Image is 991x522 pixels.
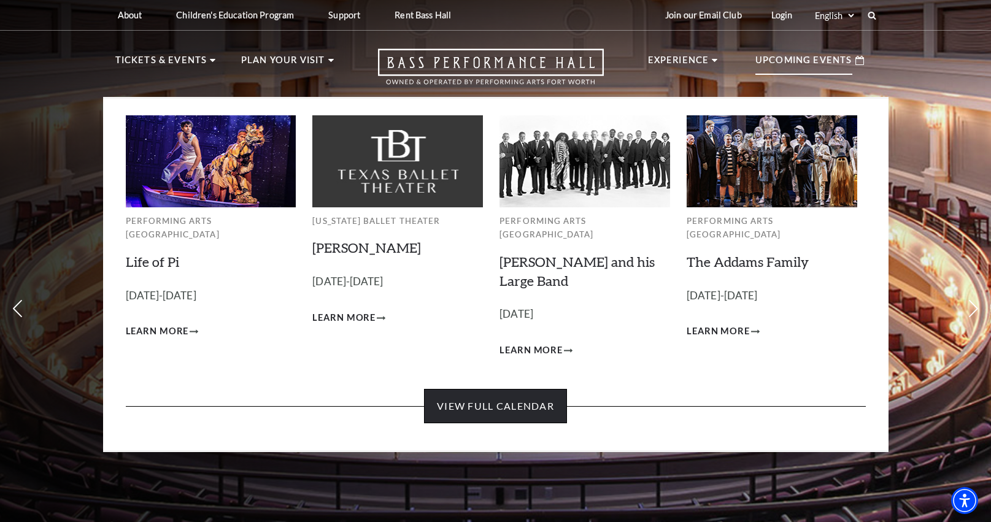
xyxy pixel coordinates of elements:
p: Performing Arts [GEOGRAPHIC_DATA] [687,214,857,242]
p: About [118,10,142,20]
p: Upcoming Events [755,53,852,75]
p: [DATE]-[DATE] [687,287,857,305]
div: Accessibility Menu [951,487,978,514]
p: [US_STATE] Ballet Theater [312,214,483,228]
span: Learn More [312,310,376,326]
p: Children's Education Program [176,10,294,20]
p: Rent Bass Hall [395,10,451,20]
a: Learn More Lyle Lovett and his Large Band [499,343,573,358]
a: Learn More Life of Pi [126,324,199,339]
p: Plan Your Visit [241,53,325,75]
img: Performing Arts Fort Worth [687,115,857,207]
span: Learn More [499,343,563,358]
p: [DATE] [499,305,670,323]
a: The Addams Family [687,253,809,270]
img: Performing Arts Fort Worth [126,115,296,207]
a: Learn More Peter Pan [312,310,385,326]
span: Learn More [126,324,189,339]
a: Life of Pi [126,253,179,270]
p: Tickets & Events [115,53,207,75]
p: [DATE]-[DATE] [126,287,296,305]
a: [PERSON_NAME] and his Large Band [499,253,655,289]
a: Open this option [334,48,648,97]
p: [DATE]-[DATE] [312,273,483,291]
a: View Full Calendar [424,389,567,423]
p: Support [328,10,360,20]
p: Performing Arts [GEOGRAPHIC_DATA] [126,214,296,242]
a: [PERSON_NAME] [312,239,421,256]
p: Performing Arts [GEOGRAPHIC_DATA] [499,214,670,242]
img: Texas Ballet Theater [312,115,483,207]
p: Experience [648,53,709,75]
img: Performing Arts Fort Worth [499,115,670,207]
select: Select: [812,10,856,21]
a: Learn More The Addams Family [687,324,760,339]
span: Learn More [687,324,750,339]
